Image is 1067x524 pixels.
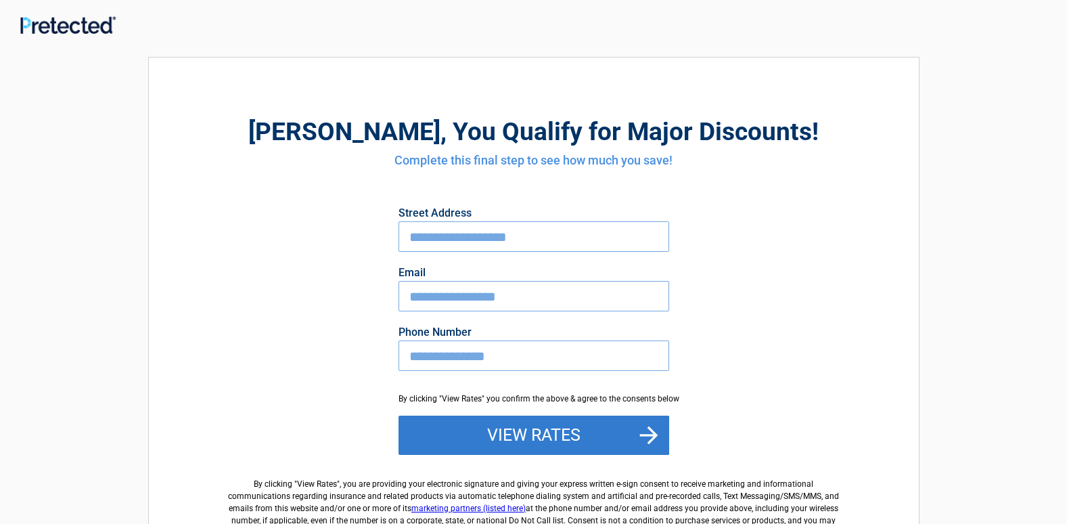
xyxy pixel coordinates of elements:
[411,504,526,513] a: marketing partners (listed here)
[223,115,844,148] h2: , You Qualify for Major Discounts!
[248,117,440,146] span: [PERSON_NAME]
[297,479,337,489] span: View Rates
[399,208,669,219] label: Street Address
[399,327,669,338] label: Phone Number
[399,416,669,455] button: View Rates
[399,393,669,405] div: By clicking "View Rates" you confirm the above & agree to the consents below
[20,16,116,34] img: Main Logo
[223,152,844,169] h4: Complete this final step to see how much you save!
[399,267,669,278] label: Email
